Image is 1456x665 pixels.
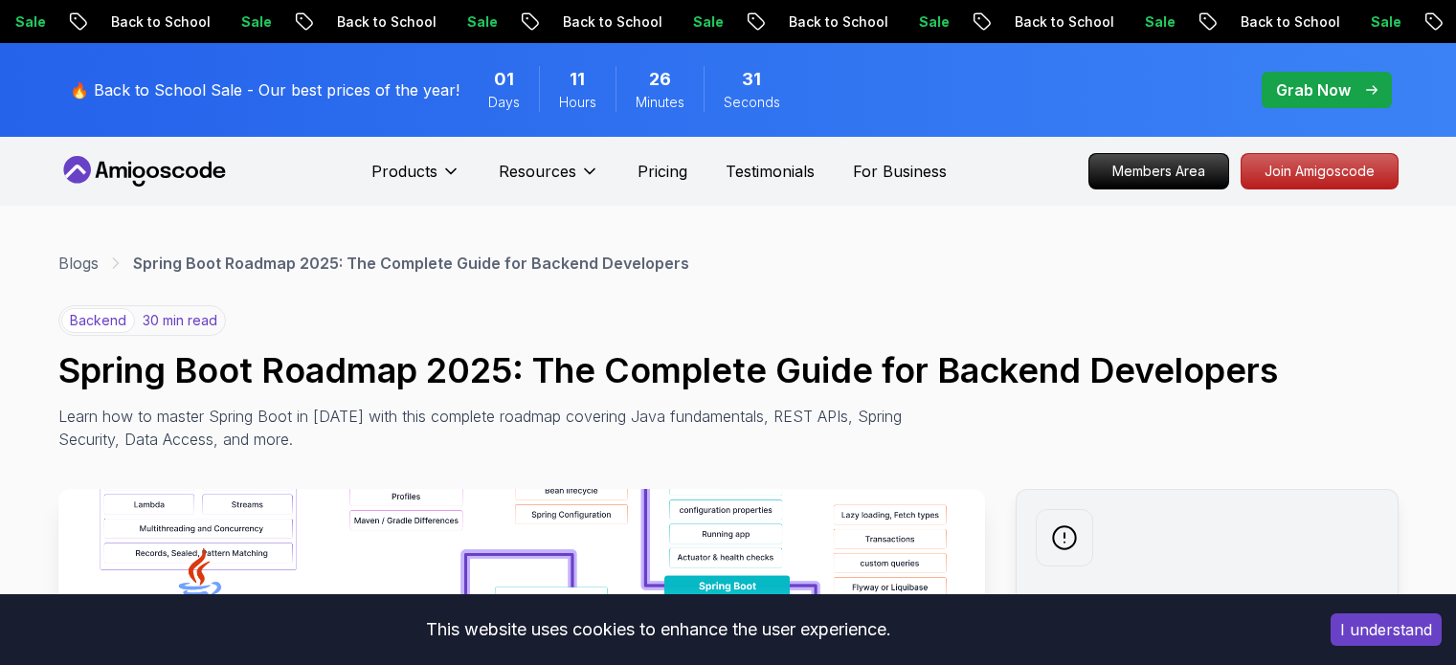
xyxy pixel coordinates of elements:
p: Back to School [1225,12,1355,32]
span: 1 Days [494,66,514,93]
p: 30 min read [143,311,217,330]
h2: Weekly newsletter [1036,589,1378,616]
p: Back to School [773,12,904,32]
a: Pricing [638,160,687,183]
a: Testimonials [726,160,815,183]
p: Sale [226,12,287,32]
div: This website uses cookies to enhance the user experience. [14,609,1302,651]
a: Join Amigoscode [1241,153,1399,189]
p: Sale [1355,12,1417,32]
p: backend [61,308,135,333]
p: Back to School [322,12,452,32]
p: Sale [904,12,965,32]
p: Sale [678,12,739,32]
a: Blogs [58,252,99,275]
p: Join Amigoscode [1242,154,1398,188]
p: 🔥 Back to School Sale - Our best prices of the year! [70,78,459,101]
a: Members Area [1088,153,1229,189]
button: Accept cookies [1331,613,1442,646]
span: 11 Hours [570,66,585,93]
button: Resources [499,160,599,198]
p: Back to School [999,12,1130,32]
p: Members Area [1089,154,1228,188]
span: 26 Minutes [649,66,671,93]
p: Sale [452,12,513,32]
span: 31 Seconds [742,66,761,93]
a: For Business [853,160,947,183]
p: Back to School [548,12,678,32]
p: Learn how to master Spring Boot in [DATE] with this complete roadmap covering Java fundamentals, ... [58,405,916,451]
p: Grab Now [1276,78,1351,101]
p: Sale [1130,12,1191,32]
span: Seconds [724,93,780,112]
p: Spring Boot Roadmap 2025: The Complete Guide for Backend Developers [133,252,689,275]
span: Days [488,93,520,112]
button: Products [371,160,460,198]
p: Products [371,160,437,183]
p: Back to School [96,12,226,32]
p: Resources [499,160,576,183]
span: Hours [559,93,596,112]
h1: Spring Boot Roadmap 2025: The Complete Guide for Backend Developers [58,351,1399,389]
span: Minutes [636,93,684,112]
